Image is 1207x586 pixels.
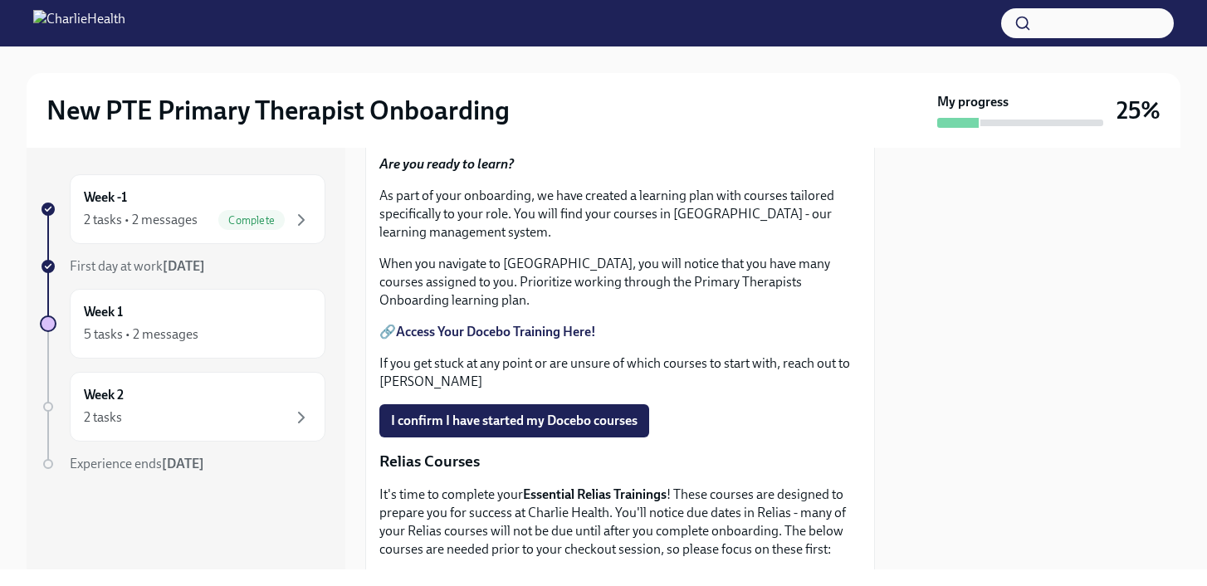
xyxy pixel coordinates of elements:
[379,156,514,172] strong: Are you ready to learn?
[379,187,861,242] p: As part of your onboarding, we have created a learning plan with courses tailored specifically to...
[33,10,125,37] img: CharlieHealth
[379,255,861,310] p: When you navigate to [GEOGRAPHIC_DATA], you will notice that you have many courses assigned to yo...
[379,354,861,391] p: If you get stuck at any point or are unsure of which courses to start with, reach out to [PERSON_...
[84,386,124,404] h6: Week 2
[40,257,325,276] a: First day at work[DATE]
[84,325,198,344] div: 5 tasks • 2 messages
[937,93,1009,111] strong: My progress
[84,188,127,207] h6: Week -1
[379,404,649,437] button: I confirm I have started my Docebo courses
[163,258,205,274] strong: [DATE]
[379,323,861,341] p: 🔗
[523,486,667,502] strong: Essential Relias Trainings
[1117,95,1161,125] h3: 25%
[379,451,861,472] p: Relias Courses
[40,174,325,244] a: Week -12 tasks • 2 messagesComplete
[84,408,122,427] div: 2 tasks
[70,456,204,471] span: Experience ends
[379,486,861,559] p: It's time to complete your ! These courses are designed to prepare you for success at Charlie Hea...
[396,324,596,339] a: Access Your Docebo Training Here!
[46,94,510,127] h2: New PTE Primary Therapist Onboarding
[391,413,638,429] span: I confirm I have started my Docebo courses
[84,303,123,321] h6: Week 1
[84,211,198,229] div: 2 tasks • 2 messages
[40,289,325,359] a: Week 15 tasks • 2 messages
[218,214,285,227] span: Complete
[162,456,204,471] strong: [DATE]
[70,258,205,274] span: First day at work
[40,372,325,442] a: Week 22 tasks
